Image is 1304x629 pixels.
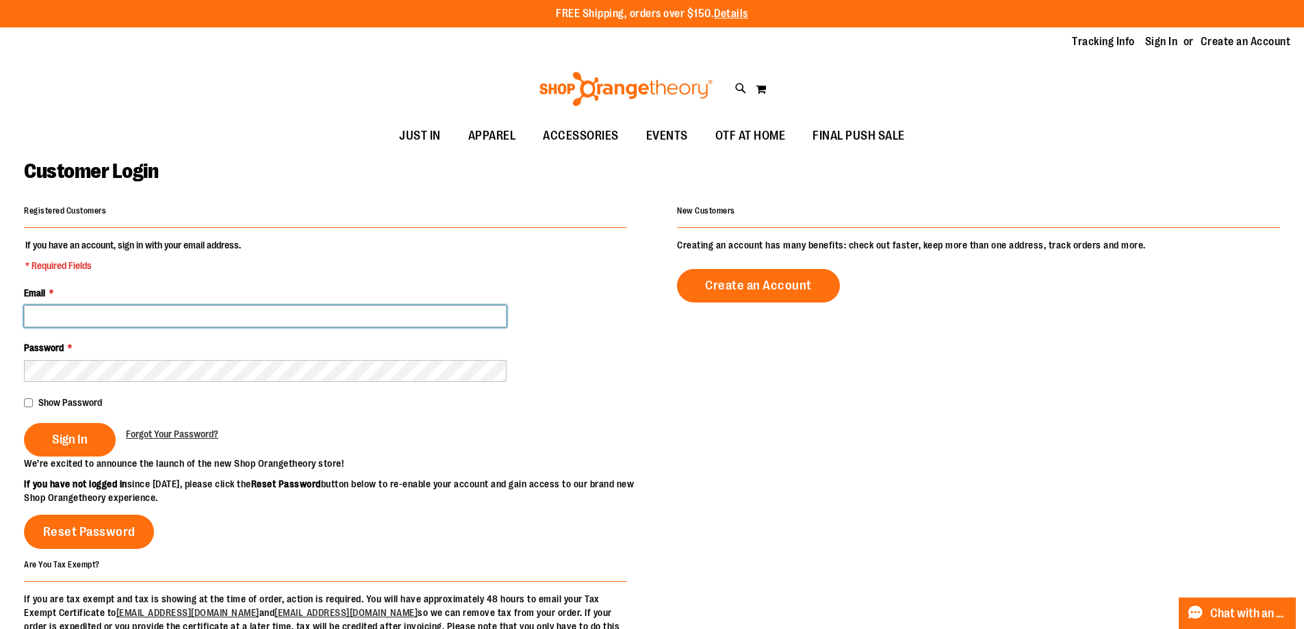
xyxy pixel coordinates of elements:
[705,278,812,293] span: Create an Account
[43,524,136,539] span: Reset Password
[799,120,919,152] a: FINAL PUSH SALE
[116,607,259,618] a: [EMAIL_ADDRESS][DOMAIN_NAME]
[646,120,688,151] span: EVENTS
[251,478,321,489] strong: Reset Password
[677,206,735,216] strong: New Customers
[24,457,652,470] p: We’re excited to announce the launch of the new Shop Orangetheory store!
[126,427,218,441] a: Forgot Your Password?
[24,342,64,353] span: Password
[677,269,840,303] a: Create an Account
[632,120,702,152] a: EVENTS
[38,397,102,408] span: Show Password
[274,607,418,618] a: [EMAIL_ADDRESS][DOMAIN_NAME]
[1210,607,1288,620] span: Chat with an Expert
[52,432,88,447] span: Sign In
[813,120,905,151] span: FINAL PUSH SALE
[702,120,800,152] a: OTF AT HOME
[677,238,1280,252] p: Creating an account has many benefits: check out faster, keep more than one address, track orders...
[715,120,786,151] span: OTF AT HOME
[24,515,154,549] a: Reset Password
[556,6,748,22] p: FREE Shipping, orders over $150.
[25,259,241,272] span: * Required Fields
[468,120,516,151] span: APPAREL
[24,238,242,272] legend: If you have an account, sign in with your email address.
[24,206,106,216] strong: Registered Customers
[24,423,116,457] button: Sign In
[455,120,530,152] a: APPAREL
[24,477,652,504] p: since [DATE], please click the button below to re-enable your account and gain access to our bran...
[385,120,455,152] a: JUST IN
[714,8,748,20] a: Details
[24,159,158,183] span: Customer Login
[1145,34,1178,49] a: Sign In
[543,120,619,151] span: ACCESSORIES
[399,120,441,151] span: JUST IN
[537,72,715,106] img: Shop Orangetheory
[1201,34,1291,49] a: Create an Account
[24,478,127,489] strong: If you have not logged in
[1072,34,1135,49] a: Tracking Info
[126,428,218,439] span: Forgot Your Password?
[24,559,100,569] strong: Are You Tax Exempt?
[1179,598,1296,629] button: Chat with an Expert
[24,287,45,298] span: Email
[529,120,632,152] a: ACCESSORIES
